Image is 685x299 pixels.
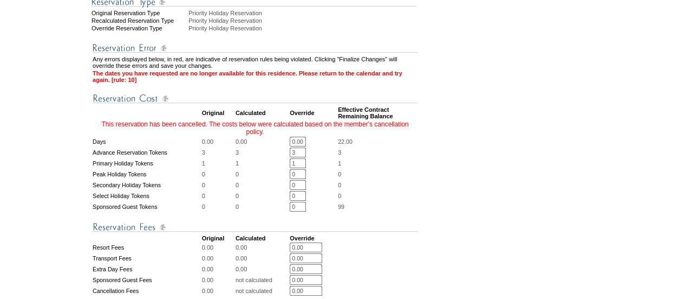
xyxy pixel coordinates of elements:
td: 0.00 [202,253,234,263]
td: 0 [236,180,289,190]
span: 0 [338,171,341,177]
span: 1 [338,160,341,167]
td: This reservation has been cancelled. The costs below were calculated based on the member's cancel... [93,120,417,136]
td: 0.00 [202,243,234,252]
div: Original Reservation Type [92,10,187,16]
td: Sponsored Guest Tokens [93,202,201,212]
td: Days [93,137,201,147]
td: Any errors displayed below, in red, are indicative of reservation rules being violated. Clicking ... [93,56,417,69]
td: Override [290,106,337,119]
td: 1 [202,158,234,168]
td: 0.00 [202,137,234,147]
td: Sponsored Guest Fees [93,275,201,285]
td: Secondary Holiday Tokens [93,180,201,190]
td: 0.00 [202,275,234,285]
td: Peak Holiday Tokens [93,169,201,179]
td: Original [202,106,234,119]
td: 0.00 [236,264,289,274]
td: 0.00 [236,243,289,252]
td: 0.00 [202,286,234,296]
span: 22.00 [338,138,353,145]
td: The dates you have requested are no longer available for this residence. Please return to the cal... [93,70,417,83]
div: Override Reservation Type [92,25,187,31]
td: 0 [202,202,234,212]
td: 0 [236,191,289,201]
span: 3 [338,149,341,156]
span: 99 [338,203,344,210]
td: not calculated [236,275,289,285]
img: Reservation Errors [93,41,417,55]
div: Priority Holiday Reservation [188,10,419,16]
td: 0.00 [236,137,289,147]
td: Calculated [236,106,289,119]
td: Cancellation Fees [93,286,201,296]
td: Primary Holiday Tokens [93,158,201,168]
span: 0 [338,193,341,199]
div: Priority Holiday Reservation [188,17,419,24]
div: Recalculated Reservation Type [92,17,187,24]
td: 0 [202,191,234,201]
img: Reservation Fees [93,220,417,234]
img: Reservation Cost [93,92,417,105]
td: Resort Fees [93,243,201,252]
td: 0.00 [236,253,289,263]
td: Extra Day Fees [93,264,201,274]
td: 0 [202,169,234,179]
span: 0 [338,182,341,188]
td: Override [290,235,337,241]
td: 0 [236,202,289,212]
td: 3 [202,148,234,157]
td: 3 [236,148,289,157]
td: not calculated [236,286,289,296]
td: Original [202,235,234,241]
td: Transport Fees [93,253,201,263]
td: 0 [202,180,234,190]
td: Effective Contract Remaining Balance [338,106,417,119]
td: Calculated [236,235,289,241]
td: Advance Reservation Tokens [93,148,201,157]
td: 0 [236,169,289,179]
td: 1 [236,158,289,168]
td: Select Holiday Tokens [93,191,201,201]
td: 0.00 [202,264,234,274]
div: Priority Holiday Reservation [188,25,419,31]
